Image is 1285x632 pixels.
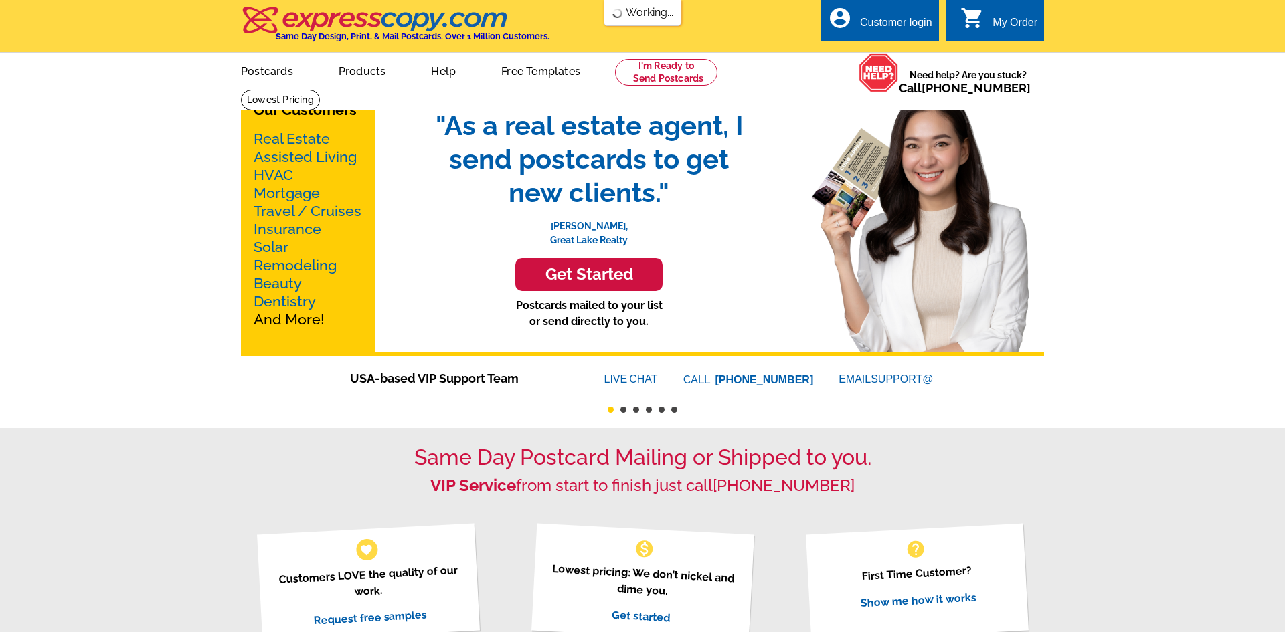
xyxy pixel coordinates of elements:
[254,293,316,310] a: Dentistry
[422,209,756,247] p: [PERSON_NAME], Great Lake Realty
[422,298,756,330] p: Postcards mailed to your list or send directly to you.
[822,560,1011,587] p: First Time Customer?
[828,15,932,31] a: account_circle Customer login
[254,221,321,237] a: Insurance
[905,538,926,560] span: help
[633,407,639,413] button: 3 of 6
[683,372,712,388] font: CALL
[241,16,549,41] a: Same Day Design, Print, & Mail Postcards. Over 1 Million Customers.
[359,542,373,556] span: favorite
[899,81,1031,95] span: Call
[350,369,564,387] span: USA-based VIP Support Team
[646,407,652,413] button: 4 of 6
[604,371,630,387] font: LIVE
[671,407,677,413] button: 6 of 6
[634,538,655,560] span: monetization_on
[922,81,1031,95] a: [PHONE_NUMBER]
[611,608,670,624] a: Get started
[430,476,516,495] strong: VIP Service
[254,203,361,219] a: Travel / Cruises
[713,476,855,495] a: [PHONE_NUMBER]
[960,6,984,30] i: shopping_cart
[860,17,932,35] div: Customer login
[608,407,614,413] button: 1 of 6
[532,265,646,284] h3: Get Started
[715,374,814,385] a: [PHONE_NUMBER]
[899,68,1037,95] span: Need help? Are you stuck?
[317,54,408,86] a: Products
[993,17,1037,35] div: My Order
[254,167,293,183] a: HVAC
[960,15,1037,31] a: shopping_cart My Order
[254,275,302,292] a: Beauty
[273,562,462,604] p: Customers LOVE the quality of our work.
[604,373,658,385] a: LIVECHAT
[254,130,362,328] p: And More!
[422,258,756,291] a: Get Started
[828,6,852,30] i: account_circle
[254,185,320,201] a: Mortgage
[480,54,602,86] a: Free Templates
[254,130,330,147] a: Real Estate
[410,54,477,86] a: Help
[659,407,665,413] button: 5 of 6
[313,608,427,627] a: Request free samples
[276,31,549,41] h4: Same Day Design, Print, & Mail Postcards. Over 1 Million Customers.
[871,371,935,387] font: SUPPORT@
[254,257,337,274] a: Remodeling
[254,148,357,165] a: Assisted Living
[422,109,756,209] span: "As a real estate agent, I send postcards to get new clients."
[839,373,935,385] a: EMAILSUPPORT@
[860,591,976,609] a: Show me how it works
[859,53,899,92] img: help
[241,445,1044,470] h1: Same Day Postcard Mailing or Shipped to you.
[620,407,626,413] button: 2 of 6
[220,54,315,86] a: Postcards
[547,560,737,603] p: Lowest pricing: We don’t nickel and dime you.
[254,239,288,255] a: Solar
[241,476,1044,496] h2: from start to finish just call
[612,8,623,19] img: loading...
